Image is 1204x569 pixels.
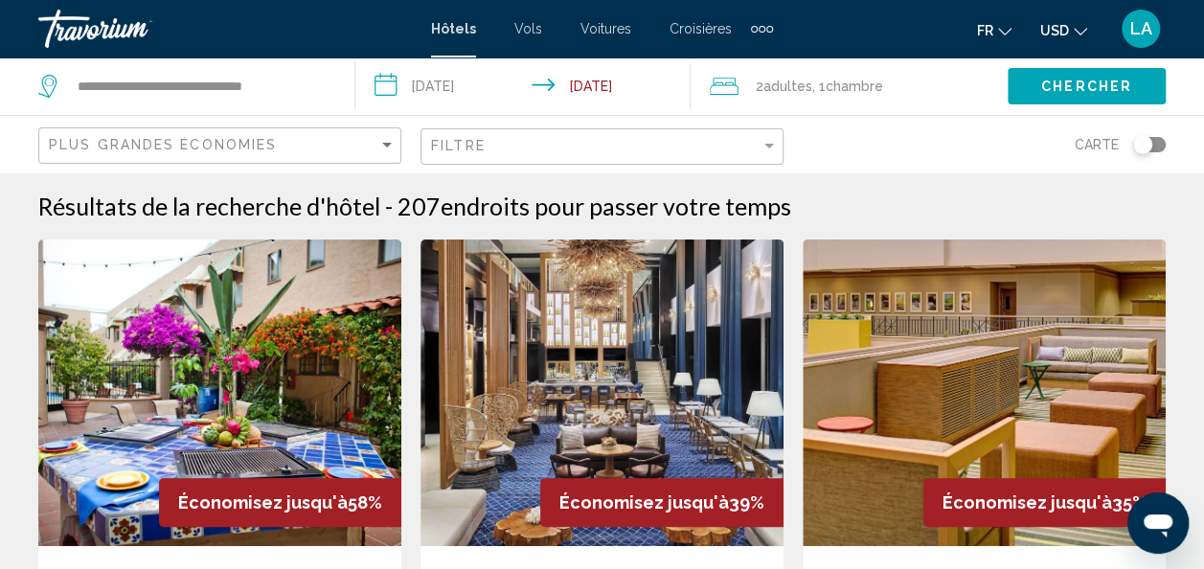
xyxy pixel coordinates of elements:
[1041,80,1132,95] span: Chercher
[763,79,812,94] span: Adultes
[385,192,393,220] span: -
[1040,23,1069,38] span: USD
[159,478,401,527] div: 58%
[943,492,1112,512] span: Économisez jusqu'à
[431,138,486,153] span: Filtre
[49,138,396,154] mat-select: Sort by
[441,192,791,220] span: endroits pour passer votre temps
[514,21,542,36] a: Vols
[1119,136,1166,153] button: Toggle map
[431,21,476,36] a: Hôtels
[38,192,380,220] h1: Résultats de la recherche d'hôtel
[756,73,812,100] span: 2
[803,239,1166,546] img: Hotel image
[398,192,791,220] h2: 207
[1127,492,1189,554] iframe: Bouton de lancement de la fenêtre de messagerie
[977,23,993,38] span: fr
[812,73,883,100] span: , 1
[355,57,692,115] button: Check-in date: Nov 16, 2025 Check-out date: Nov 18, 2025
[1008,68,1166,103] button: Chercher
[1116,9,1166,49] button: User Menu
[670,21,732,36] a: Croisières
[49,137,277,152] span: Plus grandes économies
[1075,131,1119,158] span: Carte
[923,478,1166,527] div: 35%
[38,239,401,546] img: Hotel image
[826,79,883,94] span: Chambre
[751,13,773,44] button: Extra navigation items
[691,57,1008,115] button: Travelers: 2 adults, 0 children
[420,127,784,167] button: Filter
[540,478,784,527] div: 39%
[1040,16,1087,44] button: Change currency
[38,10,412,48] a: Travorium
[580,21,631,36] a: Voitures
[977,16,1011,44] button: Change language
[420,239,784,546] img: Hotel image
[559,492,729,512] span: Économisez jusqu'à
[1130,19,1152,38] span: LA
[178,492,348,512] span: Économisez jusqu'à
